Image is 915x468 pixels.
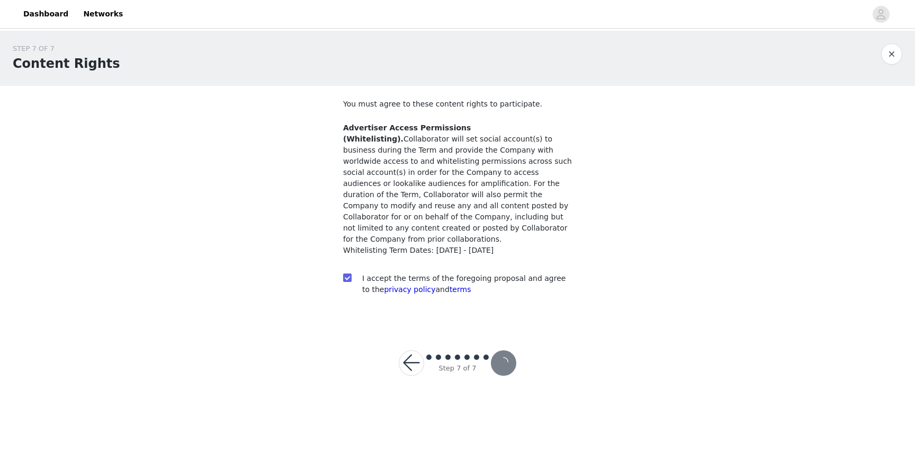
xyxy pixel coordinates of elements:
[17,2,75,26] a: Dashboard
[384,285,435,294] a: privacy policy
[77,2,129,26] a: Networks
[343,122,572,245] p: Collaborator will set social account(s) to business during the Term and provide the Company with ...
[876,6,886,23] div: avatar
[13,43,120,54] div: STEP 7 OF 7
[343,245,572,256] p: Whitelisting Term Dates: [DATE] - [DATE]
[450,285,471,294] a: terms
[343,99,572,110] p: You must agree to these content rights to participate.
[438,363,476,374] div: Step 7 of 7
[362,274,566,294] span: I accept the terms of the foregoing proposal and agree to the and
[343,123,471,143] strong: Advertiser Access Permissions (Whitelisting).
[13,54,120,73] h1: Content Rights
